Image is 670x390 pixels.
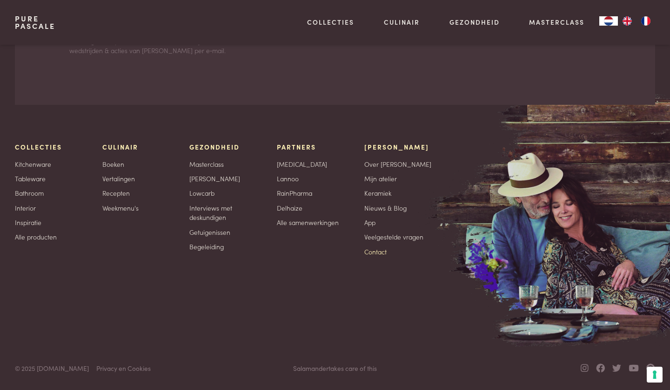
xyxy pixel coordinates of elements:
[189,142,240,152] span: Gezondheid
[277,188,312,198] a: RainPharma
[15,218,41,227] a: Inspiratie
[189,174,240,184] a: [PERSON_NAME]
[277,142,316,152] span: Partners
[364,188,391,198] a: Keramiek
[15,174,46,184] a: Tableware
[599,16,618,26] a: NL
[102,142,138,152] span: Culinair
[189,227,230,237] a: Getuigenissen
[277,203,302,213] a: Delhaize
[293,363,377,373] span: takes care of this
[599,16,655,26] aside: Language selected: Nederlands
[15,142,62,152] span: Collecties
[277,218,339,227] a: Alle samenwerkingen
[293,363,328,373] a: Salamander
[307,17,354,27] a: Collecties
[15,159,51,169] a: Kitchenware
[277,174,299,184] a: Lannoo
[529,17,584,27] a: Masterclass
[618,16,655,26] ul: Language list
[15,232,57,242] a: Alle producten
[102,159,124,169] a: Boeken
[364,203,407,213] a: Nieuws & Blog
[364,232,423,242] a: Veelgestelde vragen
[384,17,420,27] a: Culinair
[15,363,89,373] span: © 2025 [DOMAIN_NAME]
[15,15,55,30] a: PurePascale
[15,188,44,198] a: Bathroom
[189,203,262,222] a: Interviews met deskundigen
[189,242,224,252] a: Begeleiding
[102,188,130,198] a: Recepten
[647,367,663,383] button: Uw voorkeuren voor toestemming voor trackingtechnologieën
[364,218,375,227] a: App
[277,159,327,169] a: [MEDICAL_DATA]
[449,17,500,27] a: Gezondheid
[618,16,636,26] a: EN
[189,159,224,169] a: Masterclass
[96,363,151,373] a: Privacy en Cookies
[69,36,228,55] p: Ontvang 1 keer per maand de laatste nieuwtjes, wedstrijden & acties van [PERSON_NAME] per e‑mail.
[189,188,214,198] a: Lowcarb
[636,16,655,26] a: FR
[599,16,618,26] div: Language
[15,203,36,213] a: Interior
[102,174,135,184] a: Vertalingen
[364,247,387,257] a: Contact
[364,142,429,152] span: [PERSON_NAME]
[102,203,139,213] a: Weekmenu's
[364,159,431,169] a: Over [PERSON_NAME]
[364,174,397,184] a: Mijn atelier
